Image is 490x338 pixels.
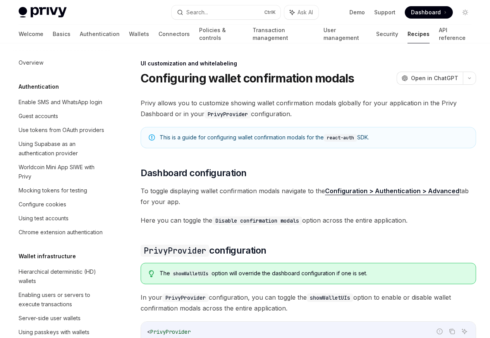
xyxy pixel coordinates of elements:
a: Basics [53,25,70,43]
h5: Wallet infrastructure [19,252,76,261]
div: Configure cookies [19,200,66,209]
button: Copy the contents from the code block [447,326,457,336]
svg: Tip [149,270,154,277]
a: Configuration > Authentication > Advanced [325,187,459,195]
code: PrivyProvider [162,293,209,302]
a: Hierarchical deterministic (HD) wallets [12,265,112,288]
a: Enabling users or servers to execute transactions [12,288,112,311]
div: Enabling users or servers to execute transactions [19,290,107,309]
button: Ask AI [284,5,318,19]
a: Authentication [80,25,120,43]
span: Dashboard configuration [141,167,246,179]
a: Chrome extension authentication [12,225,112,239]
a: Use tokens from OAuth providers [12,123,112,137]
a: Guest accounts [12,109,112,123]
button: Search...CtrlK [172,5,280,19]
span: Here you can toggle the option across the entire application. [141,215,476,226]
a: Welcome [19,25,43,43]
button: Ask AI [459,326,469,336]
a: Support [374,9,395,16]
div: This is a guide for configuring wallet confirmation modals for the SDK. [160,134,468,142]
code: Disable confirmation modals [212,216,302,225]
a: Enable SMS and WhatsApp login [12,95,112,109]
a: Configure cookies [12,197,112,211]
span: PrivyProvider [150,328,191,335]
a: API reference [439,25,471,43]
a: Policies & controls [199,25,243,43]
a: Wallets [129,25,149,43]
button: Toggle dark mode [459,6,471,19]
a: Server-side user wallets [12,311,112,325]
a: Recipes [407,25,430,43]
a: Using test accounts [12,211,112,225]
code: showWalletUIs [307,293,353,302]
span: Privy allows you to customize showing wallet confirmation modals globally for your application in... [141,98,476,119]
div: Hierarchical deterministic (HD) wallets [19,267,107,286]
a: Worldcoin Mini App SIWE with Privy [12,160,112,184]
h5: Authentication [19,82,59,91]
div: Enable SMS and WhatsApp login [19,98,102,107]
code: PrivyProvider [141,245,209,257]
a: User management [323,25,367,43]
a: Connectors [158,25,190,43]
div: UI customization and whitelabeling [141,60,476,67]
div: Using test accounts [19,214,69,223]
span: configuration [141,244,266,257]
span: < [147,328,150,335]
a: Security [376,25,398,43]
code: react-auth [324,134,357,142]
a: Mocking tokens for testing [12,184,112,197]
svg: Note [149,134,155,141]
button: Open in ChatGPT [397,72,463,85]
div: Mocking tokens for testing [19,186,87,195]
div: Server-side user wallets [19,314,81,323]
a: Dashboard [405,6,453,19]
span: To toggle displaying wallet confirmation modals navigate to the tab for your app. [141,185,476,207]
h1: Configuring wallet confirmation modals [141,71,354,85]
div: Using passkeys with wallets [19,328,89,337]
div: Chrome extension authentication [19,228,103,237]
div: Search... [186,8,208,17]
span: Ctrl K [264,9,276,15]
a: Transaction management [253,25,314,43]
div: Worldcoin Mini App SIWE with Privy [19,163,107,181]
a: Using Supabase as an authentication provider [12,137,112,160]
img: light logo [19,7,67,18]
div: Use tokens from OAuth providers [19,125,104,135]
div: Using Supabase as an authentication provider [19,139,107,158]
button: Report incorrect code [435,326,445,336]
span: Ask AI [297,9,313,16]
code: showWalletUIs [170,270,211,278]
div: Overview [19,58,43,67]
div: Guest accounts [19,112,58,121]
span: In your configuration, you can toggle the option to enable or disable wallet confirmation modals ... [141,292,476,314]
span: Dashboard [411,9,441,16]
div: The option will override the dashboard configuration if one is set. [160,269,468,278]
code: PrivyProvider [205,110,251,118]
a: Demo [349,9,365,16]
a: Overview [12,56,112,70]
span: Open in ChatGPT [411,74,458,82]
